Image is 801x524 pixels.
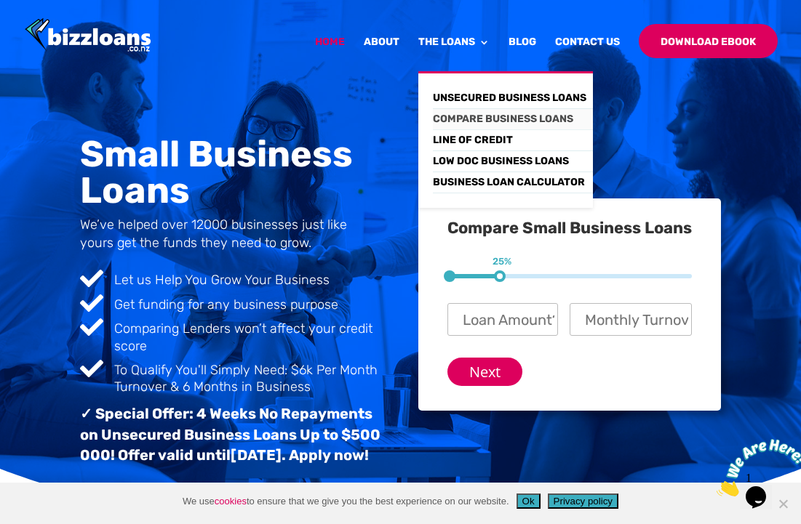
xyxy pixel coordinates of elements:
[25,18,151,54] img: Bizzloans New Zealand
[433,151,593,172] a: Low Doc Business Loans
[80,267,103,290] span: 
[433,172,593,193] a: Business Loan Calculator
[114,321,372,353] span: Comparing Lenders won’t affect your credit score
[80,403,383,473] h3: ✓ Special Offer: 4 Weeks No Repayments on Unsecured Business Loans Up to $500 000! Offer valid un...
[433,130,593,151] a: Line of Credit
[114,362,378,395] span: To Qualify You'll Simply Need: $6k Per Month Turnover & 6 Months in Business
[80,357,103,380] span: 
[418,37,490,71] a: The Loans
[6,6,12,18] span: 1
[114,297,338,313] span: Get funding for any business purpose
[711,433,801,502] iframe: chat widget
[364,37,399,71] a: About
[215,496,247,507] a: cookies
[555,37,620,71] a: Contact Us
[447,220,692,243] h3: Compare Small Business Loans
[570,303,692,336] input: Monthly Turnover?
[80,315,103,339] span: 
[447,358,522,386] input: Next
[231,446,282,464] span: [DATE]
[548,493,618,509] button: Privacy policy
[80,291,103,315] span: 
[447,303,558,336] input: Loan Amount?
[433,109,593,130] a: Compare Business Loans
[114,272,330,288] span: Let us Help You Grow Your Business
[639,24,778,58] a: Download Ebook
[517,493,541,509] button: Ok
[493,256,511,267] span: 25%
[80,136,383,216] h1: Small Business Loans
[80,216,383,259] h4: We’ve helped over 12000 businesses just like yours get the funds they need to grow.
[6,6,96,63] img: Chat attention grabber
[183,494,509,509] span: We use to ensure that we give you the best experience on our website.
[433,88,593,109] a: Unsecured Business Loans
[315,37,345,71] a: Home
[509,37,536,71] a: Blog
